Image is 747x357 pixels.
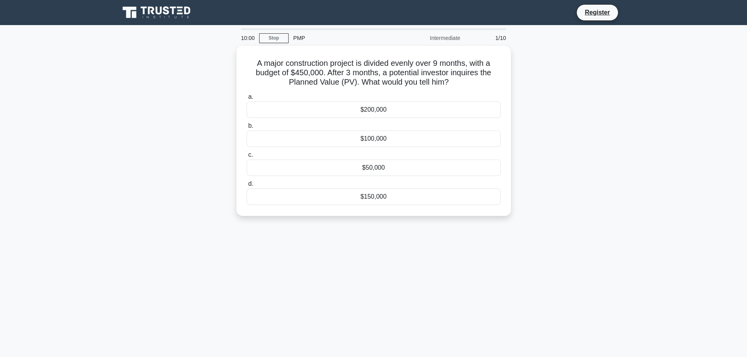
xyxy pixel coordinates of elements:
[247,188,501,205] div: $150,000
[236,30,259,46] div: 10:00
[247,130,501,147] div: $100,000
[248,93,253,100] span: a.
[248,180,253,187] span: d.
[259,33,289,43] a: Stop
[247,159,501,176] div: $50,000
[247,101,501,118] div: $200,000
[465,30,511,46] div: 1/10
[580,7,614,17] a: Register
[396,30,465,46] div: Intermediate
[246,58,502,87] h5: A major construction project is divided evenly over 9 months, with a budget of $450,000. After 3 ...
[289,30,396,46] div: PMP
[248,151,253,158] span: c.
[248,122,253,129] span: b.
